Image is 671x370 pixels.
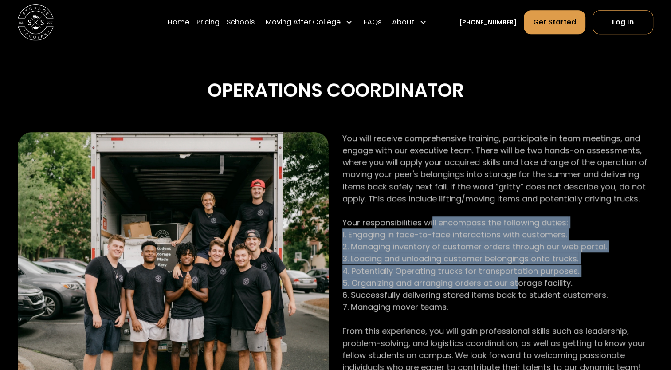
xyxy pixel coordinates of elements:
[196,10,220,35] a: Pricing
[262,10,356,35] div: Moving After College
[593,10,653,34] a: Log In
[459,18,516,27] a: [PHONE_NUMBER]
[227,10,255,35] a: Schools
[18,4,54,40] a: home
[18,76,653,106] div: Operations Coordinator
[392,17,414,28] div: About
[388,10,430,35] div: About
[265,17,340,28] div: Moving After College
[18,4,54,40] img: Storage Scholars main logo
[168,10,189,35] a: Home
[524,10,585,34] a: Get Started
[364,10,381,35] a: FAQs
